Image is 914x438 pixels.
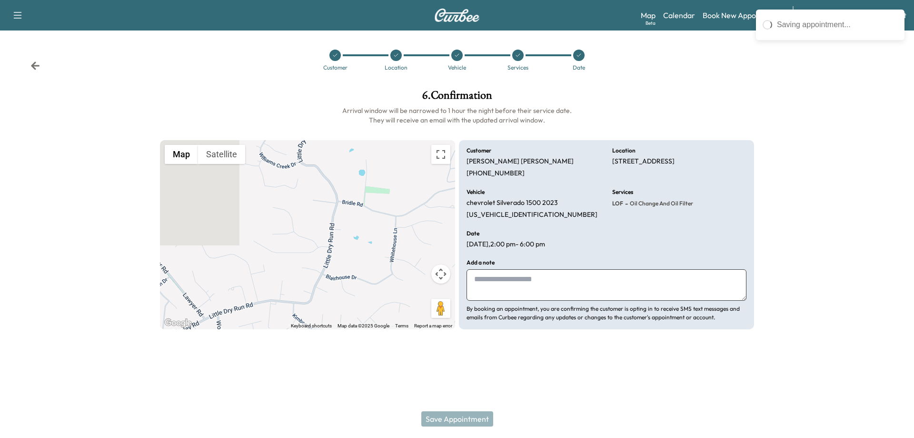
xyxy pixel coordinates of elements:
a: Open this area in Google Maps (opens a new window) [162,317,194,329]
p: [PERSON_NAME] [PERSON_NAME] [467,157,574,166]
h6: Add a note [467,260,495,265]
img: Curbee Logo [434,9,480,22]
div: Saving appointment... [777,19,898,31]
div: Location [385,65,407,71]
span: - [623,199,628,208]
button: Map camera controls [431,265,450,284]
h6: Services [612,189,633,195]
button: Toggle fullscreen view [431,145,450,164]
a: MapBeta [641,10,656,21]
h6: Arrival window will be narrowed to 1 hour the night before their service date. They will receive ... [160,106,754,125]
button: Drag Pegman onto the map to open Street View [431,299,450,318]
p: [STREET_ADDRESS] [612,157,675,166]
button: Show satellite imagery [198,145,245,164]
p: [PHONE_NUMBER] [467,169,525,178]
span: Map data ©2025 Google [338,323,389,328]
span: LOF [612,200,623,207]
div: Back [30,61,40,71]
div: Beta [646,20,656,27]
h1: 6 . Confirmation [160,90,754,106]
h6: Location [612,148,636,153]
div: Customer [323,65,348,71]
button: Keyboard shortcuts [291,323,332,329]
a: Report a map error [414,323,452,328]
span: Oil Change and Oil Filter [628,200,693,207]
p: [DATE] , 2:00 pm - 6:00 pm [467,240,545,249]
div: Date [573,65,585,71]
p: By booking an appointment, you are confirming the customer is opting in to receive SMS text messa... [467,305,746,322]
img: Google [162,317,194,329]
div: Services [507,65,528,71]
div: Vehicle [448,65,466,71]
button: Show street map [165,145,198,164]
h6: Vehicle [467,189,485,195]
a: Terms (opens in new tab) [395,323,408,328]
p: chevrolet Silverado 1500 2023 [467,199,558,207]
h6: Date [467,231,479,236]
a: Book New Appointment [703,10,783,21]
h6: Customer [467,148,491,153]
a: Calendar [663,10,695,21]
p: [US_VEHICLE_IDENTIFICATION_NUMBER] [467,211,597,219]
